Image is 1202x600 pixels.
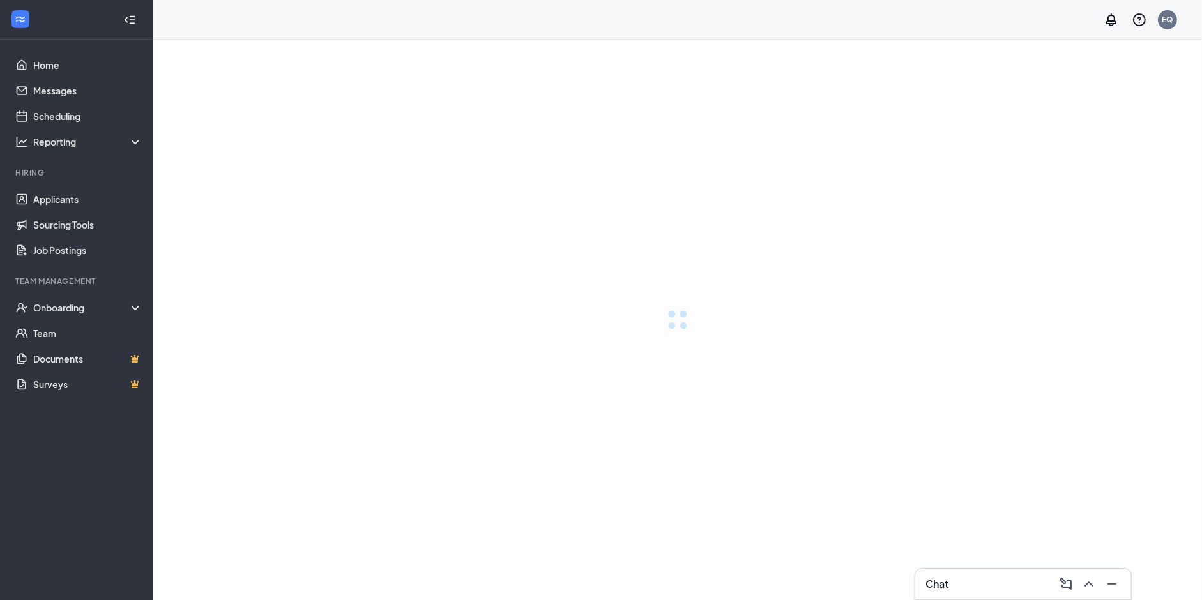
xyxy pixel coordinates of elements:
[33,301,143,314] div: Onboarding
[33,103,142,129] a: Scheduling
[33,78,142,103] a: Messages
[33,52,142,78] a: Home
[33,371,142,397] a: SurveysCrown
[33,135,143,148] div: Reporting
[1104,576,1120,592] svg: Minimize
[123,13,136,26] svg: Collapse
[14,13,27,26] svg: WorkstreamLogo
[1054,574,1075,594] button: ComposeMessage
[1104,12,1119,27] svg: Notifications
[1081,576,1097,592] svg: ChevronUp
[33,212,142,237] a: Sourcing Tools
[15,301,28,314] svg: UserCheck
[1077,574,1098,594] button: ChevronUp
[1100,574,1121,594] button: Minimize
[15,276,140,287] div: Team Management
[33,346,142,371] a: DocumentsCrown
[33,186,142,212] a: Applicants
[925,577,948,591] h3: Chat
[1132,12,1147,27] svg: QuestionInfo
[33,320,142,346] a: Team
[33,237,142,263] a: Job Postings
[15,167,140,178] div: Hiring
[1162,14,1173,25] div: EQ
[1058,576,1074,592] svg: ComposeMessage
[15,135,28,148] svg: Analysis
